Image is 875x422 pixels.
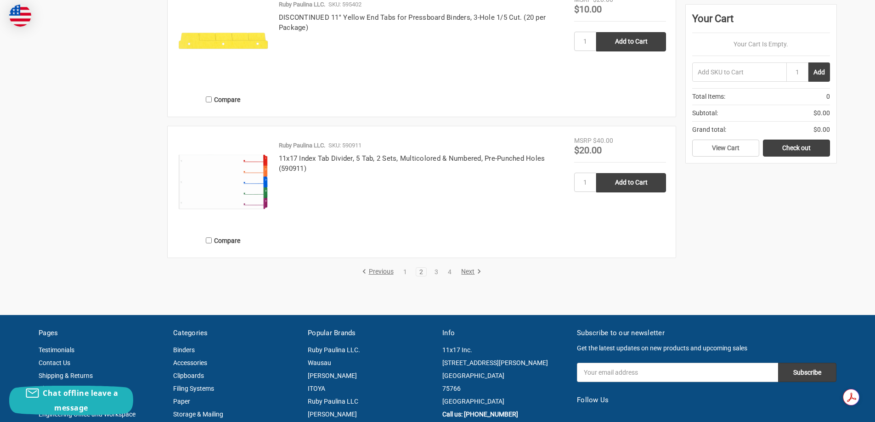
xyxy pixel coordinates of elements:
[173,398,190,405] a: Paper
[177,136,269,228] img: 11x17 Multi Colored 5 Tabbed Numbered from 1 to 5 Dividers (10 per Package) With Holes
[308,385,325,392] a: ITOYA
[39,328,164,338] h5: Pages
[177,233,269,248] label: Compare
[173,385,214,392] a: Filing Systems
[458,268,481,276] a: Next
[43,388,118,413] span: Chat offline leave a message
[173,328,298,338] h5: Categories
[442,343,567,408] address: 11x17 Inc. [STREET_ADDRESS][PERSON_NAME] [GEOGRAPHIC_DATA] 75766 [GEOGRAPHIC_DATA]
[328,141,361,150] p: SKU: 590911
[308,328,433,338] h5: Popular Brands
[279,154,545,173] a: 11x17 Index Tab Divider, 5 Tab, 2 Sets, Multicolored & Numbered, Pre-Punched Holes (590911)
[574,145,602,156] span: $20.00
[577,395,836,405] h5: Follow Us
[9,386,133,415] button: Chat offline leave a message
[596,173,666,192] input: Add to Cart
[808,62,830,82] button: Add
[173,411,223,418] a: Storage & Mailing
[177,92,269,107] label: Compare
[308,372,357,379] a: [PERSON_NAME]
[308,359,331,366] a: Wausau
[778,363,836,382] input: Subscribe
[577,343,836,353] p: Get the latest updates on new products and upcoming sales
[813,125,830,135] span: $0.00
[416,269,426,275] a: 2
[39,372,93,379] a: Shipping & Returns
[206,96,212,102] input: Compare
[577,363,778,382] input: Your email address
[574,136,592,146] div: MSRP
[173,346,195,354] a: Binders
[279,141,325,150] p: Ruby Paulina LLC.
[279,13,546,32] a: DISCONTINUED 11'' Yellow End Tabs for Pressboard Binders, 3-Hole 1/5 Cut. (20 per Package)
[308,398,358,405] a: Ruby Paulina LLC
[593,137,613,144] span: $40.00
[39,359,70,366] a: Contact Us
[826,92,830,101] span: 0
[442,411,518,418] a: Call us: [PHONE_NUMBER]
[308,411,357,418] a: [PERSON_NAME]
[577,328,836,338] h5: Subscribe to our newsletter
[431,269,441,275] a: 3
[445,269,455,275] a: 4
[692,92,725,101] span: Total Items:
[692,140,759,157] a: View Cart
[799,397,875,422] iframe: Google Customer Reviews
[308,346,360,354] a: Ruby Paulina LLC.
[692,125,726,135] span: Grand total:
[813,108,830,118] span: $0.00
[173,372,204,379] a: Clipboards
[206,237,212,243] input: Compare
[173,359,207,366] a: Accessories
[763,140,830,157] a: Check out
[400,269,410,275] a: 1
[574,4,602,15] span: $10.00
[692,108,718,118] span: Subtotal:
[692,62,786,82] input: Add SKU to Cart
[442,328,567,338] h5: Info
[692,39,830,49] p: Your Cart Is Empty.
[9,5,31,27] img: duty and tax information for United States
[362,268,397,276] a: Previous
[39,346,74,354] a: Testimonials
[596,32,666,51] input: Add to Cart
[692,11,830,33] div: Your Cart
